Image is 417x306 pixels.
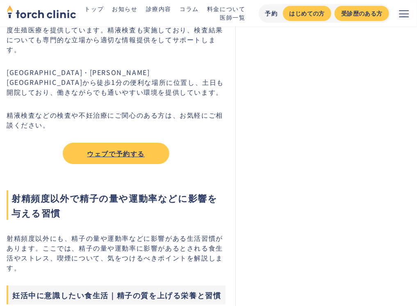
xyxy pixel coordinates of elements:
[7,110,226,130] p: 精液検査などの検査や不妊治療にご関心のある方は、お気軽にご相談ください。
[7,233,226,272] p: 射精頻度以外にも、精子の量や運動率などに影響がある生活習慣があります。ここでは、精子の量や運動率に影響があるとされる食生活やストレス、喫煙について、気をつけるべきポイントを解説します。
[289,9,325,18] div: はじめての方
[7,190,226,220] span: 射精頻度以外で精子の量や運動率などに影響を与える習慣
[70,148,162,158] div: ウェブで予約する
[7,67,226,97] p: [GEOGRAPHIC_DATA]・[PERSON_NAME][GEOGRAPHIC_DATA]から徒歩1分の便利な場所に位置し、土日も開院しており、働きながらでも通いやすい環境を提供しています。
[146,5,171,13] a: 診療内容
[112,5,137,13] a: お知らせ
[7,6,76,21] a: home
[85,5,104,13] a: トップ
[180,5,199,13] a: コラム
[7,285,226,304] h3: 妊活中に意識したい食生活｜精子の質を上げる栄養と習慣
[335,6,389,21] a: 受診歴のある方
[7,15,226,54] p: トーチクリニックには生殖医療専門医が在籍し、一般不妊治療や高度生殖医療を提供しています。精液検査も実施しており、検査結果についても専門的な立場から適切な情報提供をしてサポートします。
[207,5,246,13] a: 料金について
[7,2,76,21] img: torch clinic
[220,13,245,21] a: 医師一覧
[283,6,331,21] a: はじめての方
[341,9,383,18] div: 受診歴のある方
[63,143,169,164] a: ウェブで予約する
[265,9,278,18] div: 予約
